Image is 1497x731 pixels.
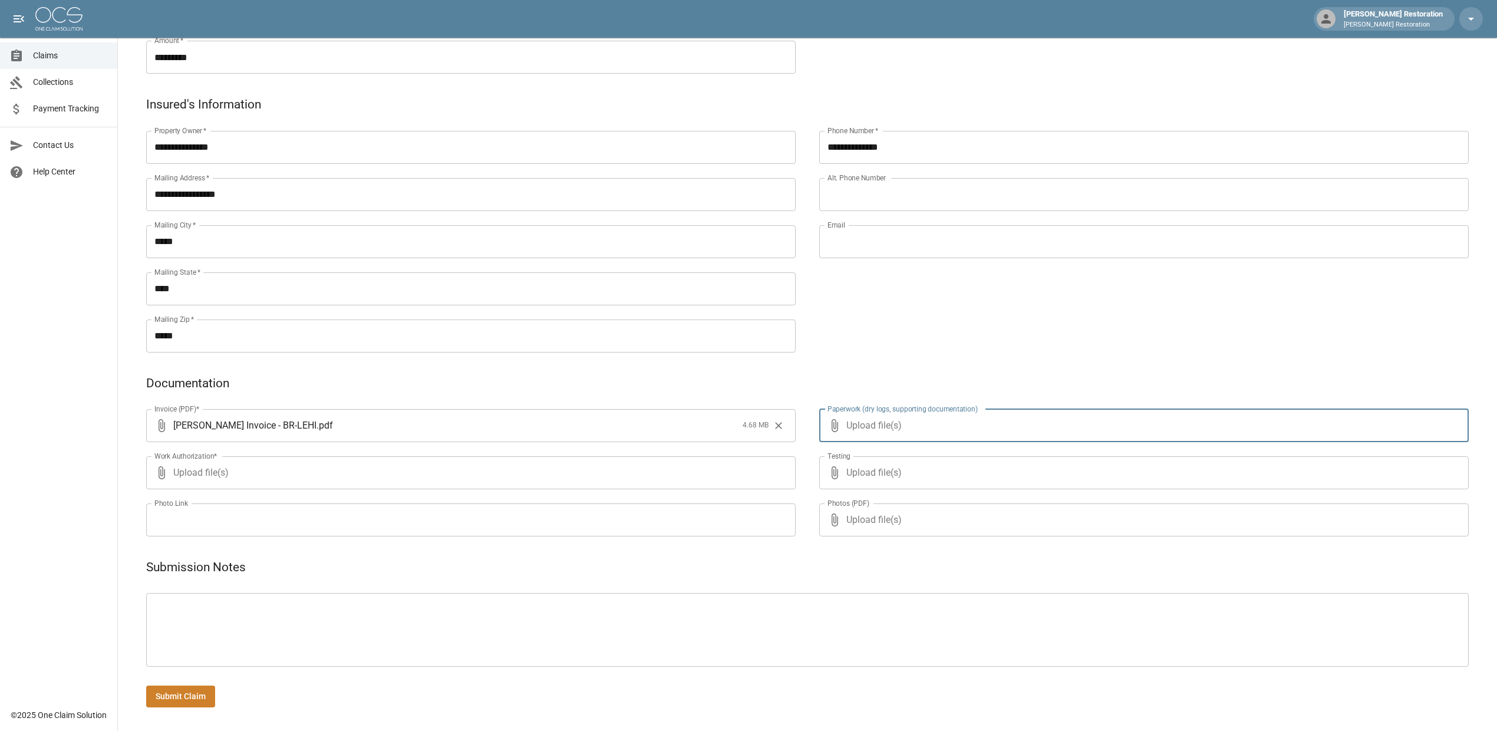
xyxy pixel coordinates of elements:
[316,419,333,432] span: . pdf
[154,267,200,277] label: Mailing State
[33,76,108,88] span: Collections
[827,173,886,183] label: Alt. Phone Number
[173,456,764,489] span: Upload file(s)
[827,498,869,508] label: Photos (PDF)
[827,220,845,230] label: Email
[11,709,107,721] div: © 2025 One Claim Solution
[33,166,108,178] span: Help Center
[173,419,316,432] span: [PERSON_NAME] Invoice - BR-LEHI
[770,417,787,434] button: Clear
[7,7,31,31] button: open drawer
[827,404,978,414] label: Paperwork (dry logs, supporting documentation)
[154,498,188,508] label: Photo Link
[846,409,1437,442] span: Upload file(s)
[846,456,1437,489] span: Upload file(s)
[33,103,108,115] span: Payment Tracking
[33,50,108,62] span: Claims
[846,503,1437,536] span: Upload file(s)
[1339,8,1447,29] div: [PERSON_NAME] Restoration
[154,220,196,230] label: Mailing City
[154,173,209,183] label: Mailing Address
[827,126,878,136] label: Phone Number
[35,7,83,31] img: ocs-logo-white-transparent.png
[154,126,207,136] label: Property Owner
[154,451,217,461] label: Work Authorization*
[827,451,850,461] label: Testing
[154,404,200,414] label: Invoice (PDF)*
[154,314,194,324] label: Mailing Zip
[1344,20,1443,30] p: [PERSON_NAME] Restoration
[146,686,215,707] button: Submit Claim
[33,139,108,152] span: Contact Us
[743,420,769,432] span: 4.68 MB
[154,35,184,45] label: Amount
